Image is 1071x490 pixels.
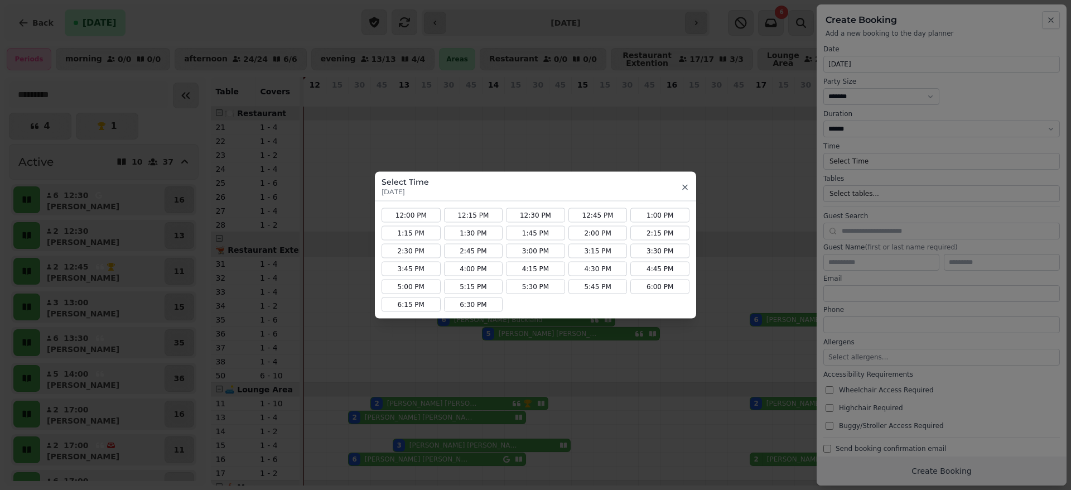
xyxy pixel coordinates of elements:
button: 12:45 PM [568,208,628,223]
button: 2:15 PM [630,226,689,241]
button: 5:15 PM [444,280,503,294]
button: 2:30 PM [382,244,441,258]
button: 5:00 PM [382,280,441,294]
button: 3:30 PM [630,244,689,258]
button: 1:45 PM [506,226,565,241]
h3: Select Time [382,176,429,188]
button: 12:30 PM [506,208,565,223]
button: 3:45 PM [382,262,441,276]
button: 4:15 PM [506,262,565,276]
p: [DATE] [382,188,429,196]
button: 12:00 PM [382,208,441,223]
button: 5:30 PM [506,280,565,294]
button: 5:45 PM [568,280,628,294]
button: 12:15 PM [444,208,503,223]
button: 4:45 PM [630,262,689,276]
button: 4:00 PM [444,262,503,276]
button: 6:15 PM [382,297,441,312]
button: 2:00 PM [568,226,628,241]
button: 6:30 PM [444,297,503,312]
button: 3:15 PM [568,244,628,258]
button: 1:00 PM [630,208,689,223]
button: 2:45 PM [444,244,503,258]
button: 1:15 PM [382,226,441,241]
button: 1:30 PM [444,226,503,241]
button: 3:00 PM [506,244,565,258]
button: 4:30 PM [568,262,628,276]
button: 6:00 PM [630,280,689,294]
